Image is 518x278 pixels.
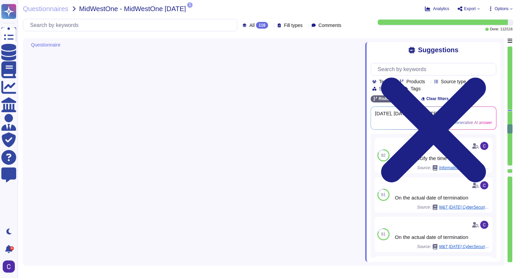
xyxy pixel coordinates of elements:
div: On the actual date of termination [395,235,490,240]
span: Analytics [433,7,449,11]
button: Analytics [425,6,449,11]
span: 82 [381,153,385,157]
input: Search by keywords [374,63,496,75]
span: 1 [187,2,193,8]
button: user [1,259,20,274]
span: Questionnaires [23,5,68,12]
input: Search by keywords [27,19,237,31]
span: All [249,23,255,28]
img: user [480,142,488,150]
div: 9+ [10,246,14,250]
span: Export [464,7,476,11]
span: Questionnaire [31,42,60,47]
img: user [480,181,488,189]
img: user [480,221,488,229]
span: 112 / 116 [500,28,513,31]
div: 116 [256,22,268,29]
span: Comments [318,23,341,28]
span: Done: [490,28,499,31]
img: user [3,260,15,273]
span: Fill types [284,23,303,28]
span: M&T [DATE] CyberSecurity.pdf [439,245,490,249]
span: 81 [381,193,385,197]
span: 81 [381,232,385,236]
span: MidWestOne - MidWestOne [DATE] [79,5,186,12]
span: Options [495,7,509,11]
span: Source: [417,244,490,249]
